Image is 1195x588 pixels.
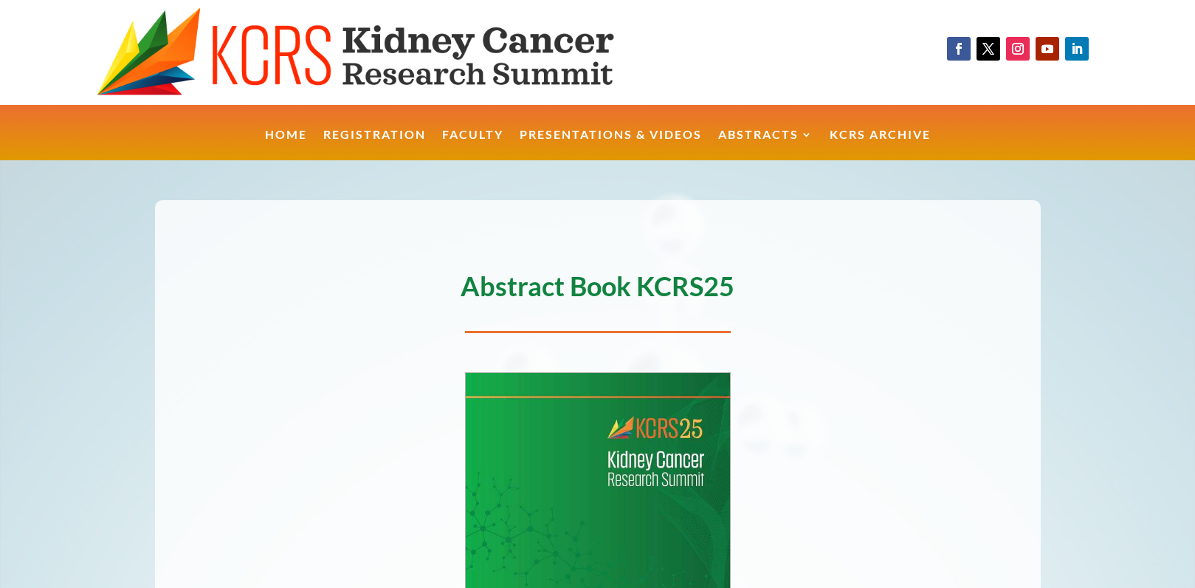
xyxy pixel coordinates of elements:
[97,7,678,98] img: KCRS generic logo wide
[1065,37,1089,61] a: Follow on LinkedIn
[442,129,503,161] a: Faculty
[155,273,1041,307] h1: Abstract Book KCRS25
[718,129,813,161] a: Abstracts
[947,37,971,61] a: Follow on Facebook
[830,129,931,161] a: KCRS Archive
[323,129,426,161] a: Registration
[520,129,702,161] a: Presentations & Videos
[265,129,307,161] a: Home
[977,37,1000,61] a: Follow on X
[1006,37,1030,61] a: Follow on Instagram
[1036,37,1059,61] a: Follow on Youtube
